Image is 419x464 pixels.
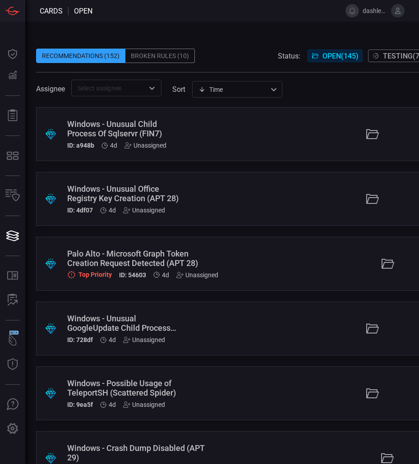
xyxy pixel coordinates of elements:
h5: ID: 728df [67,336,93,343]
span: Oct 05, 2025 8:05 AM [110,142,117,149]
div: Broken Rules (10) [125,49,195,63]
div: Unassigned [123,336,165,343]
h5: ID: 9ea5f [67,401,93,408]
span: dashley.[PERSON_NAME] [363,7,387,14]
button: Ask Us A Question [2,394,23,415]
span: Assignee [36,85,65,93]
input: Select assignee [74,82,144,94]
div: Top Priority [67,270,112,279]
button: Rule Catalog [2,265,23,287]
span: Oct 05, 2025 8:03 AM [109,401,116,408]
h5: ID: 54603 [119,271,146,279]
div: Windows - Unusual Office Registry Key Creation (APT 28) [67,184,188,203]
span: Cards [40,7,63,15]
span: open [74,7,92,15]
div: Unassigned [124,142,166,149]
button: Inventory [2,185,23,207]
div: Windows - Possible Usage of TeleportSH (Scattered Spider) [67,378,188,397]
div: Windows - Crash Dump Disabled (APT 29) [67,443,217,462]
button: Open [146,82,158,95]
div: Recommendations (152) [36,49,125,63]
span: Oct 05, 2025 8:04 AM [109,207,116,214]
div: Windows - Unusual GoogleUpdate Child Process (MuddyWater) [67,314,188,333]
button: Dashboard [2,43,23,65]
button: Threat Intelligence [2,354,23,375]
label: sort [172,85,185,94]
button: ALERT ANALYSIS [2,289,23,311]
button: Wingman [2,329,23,351]
button: MITRE - Detection Posture [2,145,23,167]
div: Unassigned [123,207,165,214]
h5: ID: a948b [67,142,94,149]
span: Oct 05, 2025 8:04 AM [109,336,116,343]
button: Preferences [2,418,23,440]
div: Unassigned [123,401,165,408]
div: Unassigned [176,271,218,279]
h5: ID: 4df07 [67,207,93,214]
button: Detections [2,65,23,86]
div: Palo Alto - Microsoft Graph Token Creation Request Detected (APT 28) [67,249,218,268]
div: Windows - Unusual Child Process Of Sqlservr (FIN7) [67,119,188,138]
button: Open(145) [308,50,363,62]
span: Oct 05, 2025 8:04 AM [162,271,169,279]
span: Status: [278,52,300,60]
button: Cards [2,225,23,247]
span: Open ( 145 ) [322,52,359,60]
button: Reports [2,105,23,126]
div: Time [198,85,268,94]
